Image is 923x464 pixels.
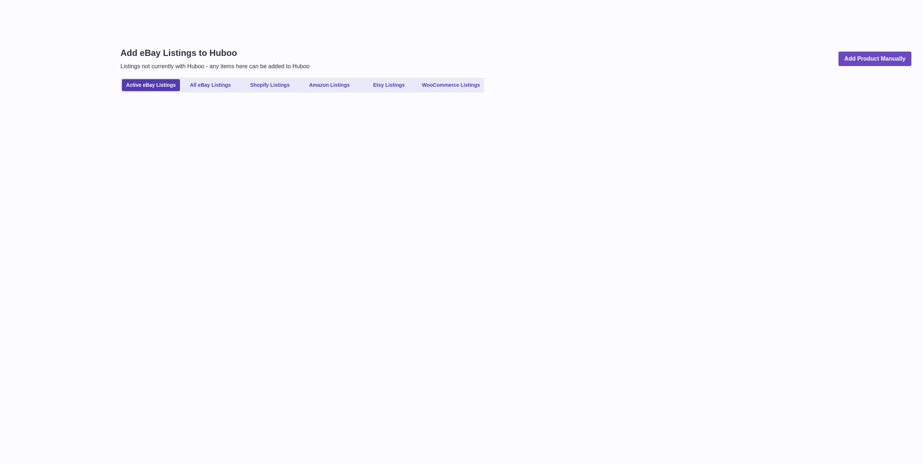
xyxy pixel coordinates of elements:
[360,79,418,91] a: Etsy Listings
[122,79,180,91] a: Active eBay Listings
[181,79,239,91] a: All eBay Listings
[120,47,309,59] h1: Add eBay Listings to Huboo
[241,79,299,91] a: Shopify Listings
[419,79,483,91] a: WooCommerce Listings
[300,79,358,91] a: Amazon Listings
[120,62,309,70] p: Listings not currently with Huboo - any items here can be added to Huboo
[838,52,911,66] a: Add Product Manually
